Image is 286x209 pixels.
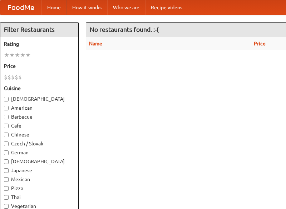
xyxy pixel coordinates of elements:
li: $ [4,73,8,81]
li: $ [18,73,22,81]
li: ★ [9,51,15,59]
h5: Price [4,63,75,70]
input: Japanese [4,168,9,173]
label: [DEMOGRAPHIC_DATA] [4,95,75,103]
h4: Filter Restaurants [0,23,78,37]
input: Thai [4,195,9,200]
li: ★ [20,51,25,59]
input: Pizza [4,186,9,191]
label: Czech / Slovak [4,140,75,147]
a: Price [254,41,266,46]
ng-pluralize: No restaurants found. :-( [90,26,159,33]
a: FoodMe [0,0,41,15]
input: Czech / Slovak [4,141,9,146]
label: Pizza [4,185,75,192]
a: Name [89,41,102,46]
a: How it works [66,0,107,15]
input: Chinese [4,133,9,137]
label: Barbecue [4,113,75,120]
label: Cafe [4,122,75,129]
a: Recipe videos [145,0,188,15]
input: [DEMOGRAPHIC_DATA] [4,159,9,164]
li: ★ [4,51,9,59]
input: Barbecue [4,115,9,119]
h5: Rating [4,40,75,48]
label: Chinese [4,131,75,138]
input: American [4,106,9,110]
a: Home [41,0,66,15]
label: Japanese [4,167,75,174]
li: ★ [15,51,20,59]
label: German [4,149,75,156]
label: [DEMOGRAPHIC_DATA] [4,158,75,165]
li: $ [15,73,18,81]
input: Cafe [4,124,9,128]
input: Vegetarian [4,204,9,209]
input: Mexican [4,177,9,182]
li: ★ [25,51,31,59]
li: $ [8,73,11,81]
label: Mexican [4,176,75,183]
input: German [4,150,9,155]
input: [DEMOGRAPHIC_DATA] [4,97,9,101]
h5: Cuisine [4,85,75,92]
li: $ [11,73,15,81]
label: American [4,104,75,111]
label: Thai [4,194,75,201]
a: Who we are [107,0,145,15]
